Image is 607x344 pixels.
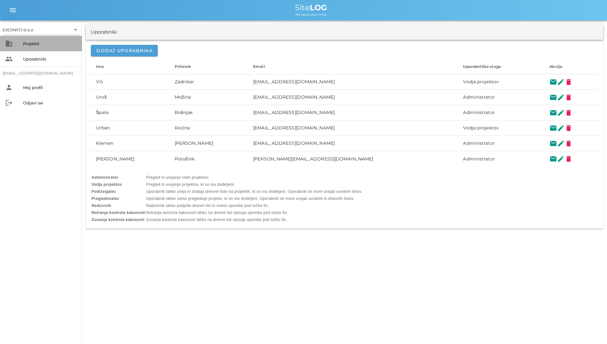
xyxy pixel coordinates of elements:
button: edit [557,94,565,101]
button: edit [557,155,565,163]
td: Vili [91,74,170,90]
td: Bošnjak [170,105,248,120]
button: delete [565,94,572,101]
div: Moj profil [23,85,77,90]
td: [PERSON_NAME] [170,136,248,151]
b: LOG [310,3,327,12]
b: Pregledovalec [92,196,119,201]
div: Uporabniki [91,29,117,36]
td: [PERSON_NAME] [91,151,170,167]
th: Akcije: Ni razvrščeno. Aktivirajte za naraščajoče razvrščanje. [544,59,598,74]
td: [EMAIL_ADDRESS][DOMAIN_NAME] [248,74,458,90]
span: Ime [96,64,104,69]
td: Urban [91,120,170,136]
td: Uporabnik lahko ureja in dodaja dnevne liste na projektih, ki so mu dodeljeni. Uporabnik ne more ... [146,188,362,195]
div: EKOINFO d.o.o [3,27,33,33]
td: Pregled in urejanje vseh projektov. [146,174,362,181]
button: delete [565,124,572,132]
button: delete [565,78,572,86]
td: Potočnik [170,151,248,167]
button: edit [557,124,565,132]
span: Akcije [549,64,563,69]
i: menu [9,6,17,14]
td: Administrator [458,105,544,120]
i: person [5,84,13,91]
iframe: Chat Widget [575,313,607,344]
td: Špela [91,105,170,120]
span: We value your time. [295,12,327,17]
td: Zadnikar [170,74,248,90]
td: Rozina [170,120,248,136]
button: mail [549,124,557,132]
button: Dodaj uporabnika [91,45,158,56]
td: [EMAIL_ADDRESS][DOMAIN_NAME] [248,105,458,120]
i: arrow_drop_down [72,26,79,34]
button: edit [557,140,565,147]
div: Projekti [23,41,77,46]
td: Notranja kontrola kakovosti lahko na dnevni list vpisuje opombe pod točko 6x. [146,209,362,216]
span: Dodaj uporabnika [96,48,153,53]
td: Uporabnik lahko samo pregleduje projeke, ki so mu dodeljeni. Uporabnik ne more urejati uvodnih in... [146,195,362,202]
button: delete [565,140,572,147]
button: delete [565,155,572,163]
td: Vodja projektov [458,120,544,136]
td: Zunanja kontrola kakovosti lahko na dnevni list vpisuje opombe pod točko 6x. [146,217,362,223]
th: Email: Ni razvrščeno. Aktivirajte za naraščajoče razvrščanje. [248,59,458,74]
span: Email [253,64,265,69]
td: [EMAIL_ADDRESS][DOMAIN_NAME] [248,136,458,151]
td: [EMAIL_ADDRESS][DOMAIN_NAME] [248,90,458,105]
td: Administrator [458,136,544,151]
span: Priimek [175,64,191,69]
b: Notranja kontrola kakovosti [92,210,146,215]
button: mail [549,78,557,86]
th: Ime: Ni razvrščeno. Aktivirajte za naraščajoče razvrščanje. [91,59,170,74]
i: business [5,40,13,47]
td: Pregled in urejanje projektov, ki so mu dodeljeni. [146,181,362,188]
button: delete [565,109,572,117]
span: Site [295,3,327,12]
td: Administrator [458,151,544,167]
td: [EMAIL_ADDRESS][DOMAIN_NAME] [248,120,458,136]
i: logout [5,99,13,107]
div: EKOINFO d.o.o [3,25,79,35]
td: Klemen [91,136,170,151]
div: Odjavi se [23,100,77,105]
button: mail [549,140,557,147]
td: Vodja projektov [458,74,544,90]
td: Administrator [458,90,544,105]
b: Nadzornik [92,203,111,208]
b: Zunanja kontrola kakovosti [92,217,145,222]
button: edit [557,109,565,117]
div: Pripomoček za klepet [575,313,607,344]
b: Administrator [92,175,118,180]
td: Uroš [91,90,170,105]
td: [PERSON_NAME][EMAIL_ADDRESS][DOMAIN_NAME] [248,151,458,167]
button: edit [557,78,565,86]
button: mail [549,94,557,101]
th: Uporabniška vloga: Ni razvrščeno. Aktivirajte za naraščajoče razvrščanje. [458,59,544,74]
button: mail [549,109,557,117]
b: Podizvajalec [92,189,116,194]
th: Priimek: Ni razvrščeno. Aktivirajte za naraščajoče razvrščanje. [170,59,248,74]
td: Nadzornik lahko podpiše dnevni list in vnese opombe pod točke 6x. [146,202,362,209]
span: Uporabniška vloga [463,64,500,69]
button: mail [549,155,557,163]
i: people [5,55,13,63]
td: Možina [170,90,248,105]
div: Uporabniki [23,56,77,61]
b: Vodja projektov [92,182,122,187]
